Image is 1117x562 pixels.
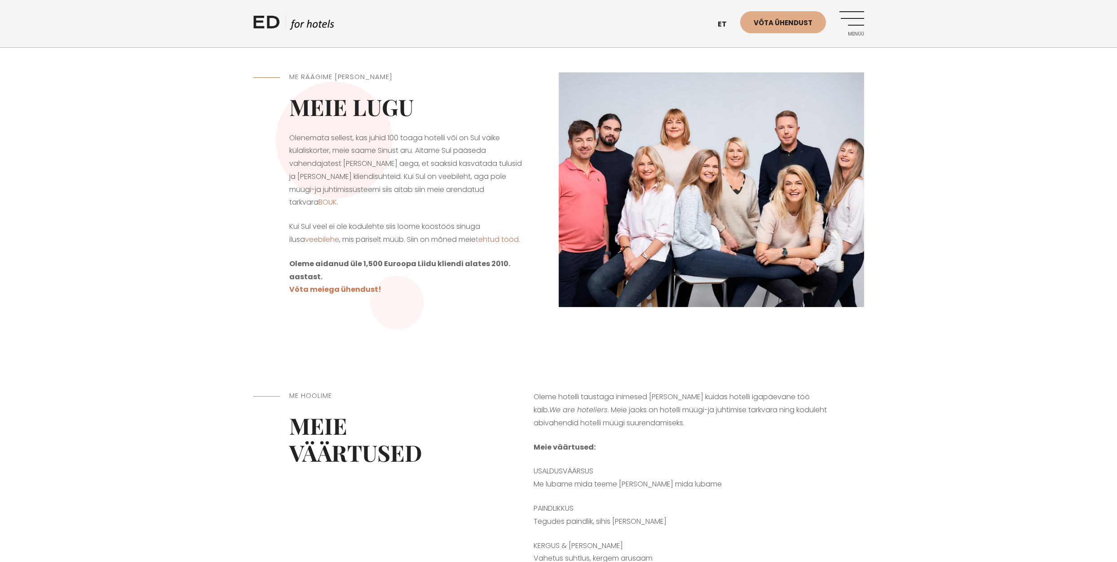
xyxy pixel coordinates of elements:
p: Oleme hotelli taustaga inimesed [PERSON_NAME] kuidas hotelli igapäevane töö käib. . Meie jaoks on... [534,391,828,429]
a: tehtud tööd [476,234,519,245]
a: Võta meiega ühendust! [289,284,381,294]
span: Me lubame mida teeme [PERSON_NAME] mida lubame [534,479,722,489]
p: USALDUSVÄÄRSUS [534,465,828,491]
h2: Meie väärtused [289,412,462,466]
h5: ME RÄÄGIME [PERSON_NAME] [289,72,523,82]
a: BOUK [318,197,337,207]
strong: Meie väärtused: [534,442,596,452]
a: ED HOTELS [253,13,334,36]
a: et [713,13,740,36]
a: veebilehe [305,234,339,245]
p: Olenemata sellest, kas juhid 100 toaga hotelli või on Sul väike külaliskorter, meie saame Sinust ... [289,132,523,210]
a: Menüü [839,11,864,36]
p: Kui Sul veel ei ole kodulehte siis loome koostöös sinuga ilusa , mis päriselt müüb. Siin on mõned... [289,220,523,246]
h5: Me hoolime [289,391,462,401]
p: PAINDLIKKUS Tegudes paindlik, sihis [PERSON_NAME] [534,502,828,528]
em: We are hoteliers [549,405,608,415]
a: Võta ühendust [740,11,826,33]
span: Menüü [839,31,864,37]
h2: Meie lugu [289,94,523,120]
strong: Oleme aidanud üle 1,500 Euroopa Liidu kliendi alates 2010. aastast. [289,259,510,282]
